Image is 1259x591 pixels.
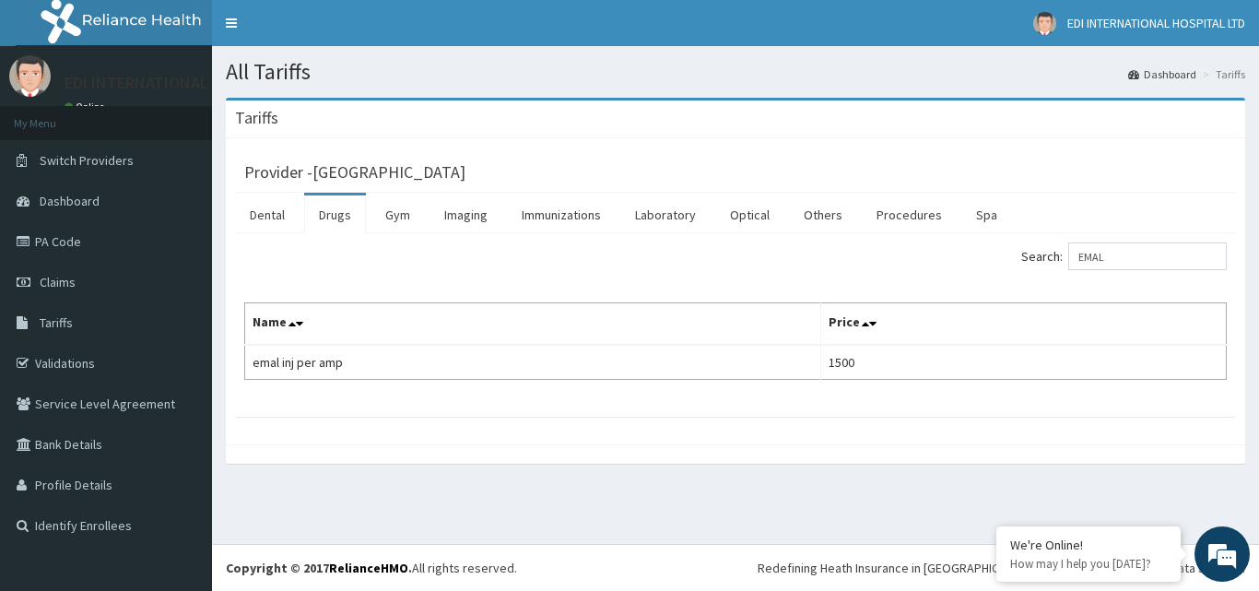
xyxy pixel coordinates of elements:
a: Others [789,195,857,234]
a: Procedures [862,195,957,234]
input: Search: [1068,242,1227,270]
td: emal inj per amp [245,345,821,380]
a: Immunizations [507,195,616,234]
th: Price [820,303,1226,346]
h1: All Tariffs [226,60,1245,84]
h3: Provider - [GEOGRAPHIC_DATA] [244,164,465,181]
span: Dashboard [40,193,100,209]
label: Search: [1021,242,1227,270]
div: Redefining Heath Insurance in [GEOGRAPHIC_DATA] using Telemedicine and Data Science! [758,559,1245,577]
th: Name [245,303,821,346]
h3: Tariffs [235,110,278,126]
span: Claims [40,274,76,290]
li: Tariffs [1198,66,1245,82]
span: EDI INTERNATIONAL HOSPITAL LTD [1067,15,1245,31]
a: Gym [371,195,425,234]
a: Optical [715,195,784,234]
p: EDI INTERNATIONAL HOSPITAL LTD [65,75,314,91]
a: Dashboard [1128,66,1196,82]
span: Tariffs [40,314,73,331]
div: We're Online! [1010,537,1167,553]
a: Spa [961,195,1012,234]
td: 1500 [820,345,1226,380]
a: Dental [235,195,300,234]
strong: Copyright © 2017 . [226,560,412,576]
footer: All rights reserved. [212,544,1259,591]
a: RelianceHMO [329,560,408,576]
span: Switch Providers [40,152,134,169]
p: How may I help you today? [1010,556,1167,572]
a: Laboratory [620,195,711,234]
img: User Image [9,55,51,97]
img: User Image [1033,12,1056,35]
a: Online [65,100,109,113]
a: Imaging [429,195,502,234]
a: Drugs [304,195,366,234]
